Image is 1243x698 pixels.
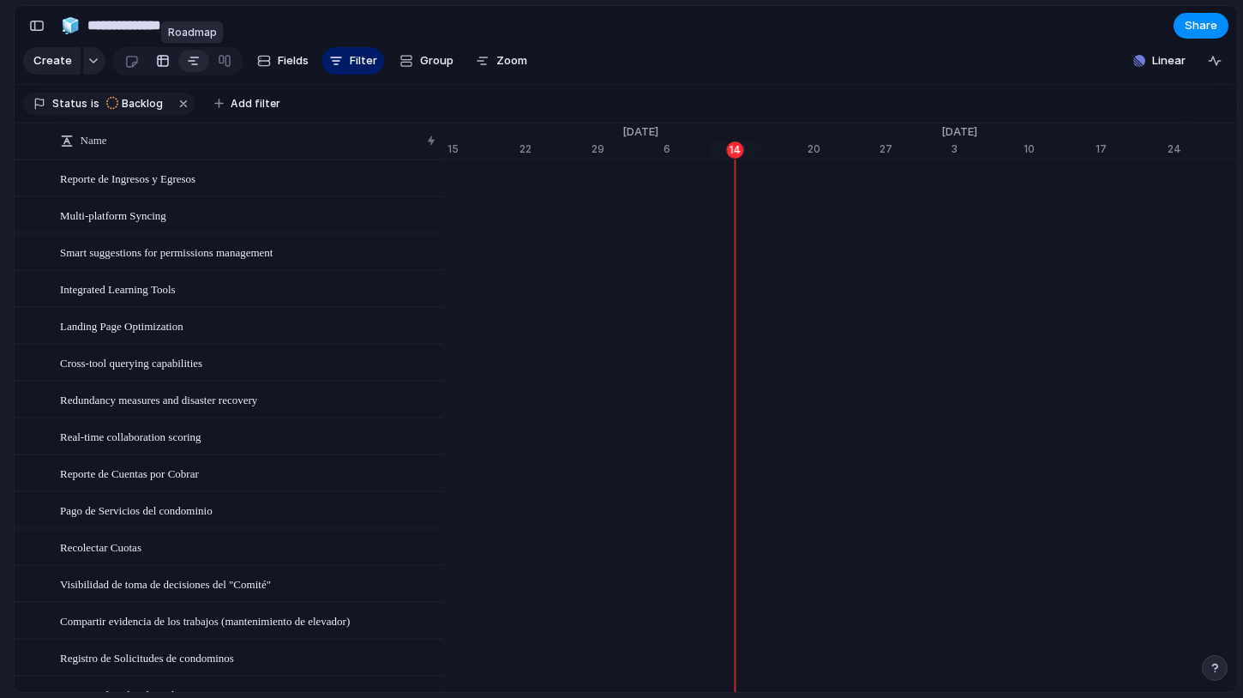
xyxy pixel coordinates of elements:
button: Backlog [101,94,173,113]
span: [DATE] [931,123,988,141]
span: Pago de Servicios del condominio [60,500,213,520]
div: 22 [519,141,591,157]
span: Fields [278,52,309,69]
button: Linear [1126,48,1192,74]
div: Roadmap [161,21,224,44]
button: Share [1174,13,1228,39]
span: Recolectar Cuotas [60,537,141,557]
div: 29 [591,141,612,157]
span: Registro de Solicitudes de condominos [60,647,234,667]
div: 6 [664,141,736,157]
button: Fields [250,47,315,75]
span: Create [33,52,72,69]
div: 20 [808,141,880,157]
span: Integrated Learning Tools [60,279,176,298]
button: 🧊 [57,12,84,39]
div: 24 [1168,141,1240,157]
div: 17 [1096,141,1168,157]
span: Zoom [496,52,527,69]
button: Filter [322,47,384,75]
button: is [87,94,103,113]
span: is [91,96,99,111]
div: 27 [880,141,931,157]
span: Add filter [231,96,280,111]
button: Group [391,47,462,75]
span: Group [420,52,453,69]
div: 3 [952,141,1024,157]
span: Compartir evidencia de los trabajos (mantenimiento de elevador) [60,611,350,630]
span: Visibilidad de toma de decisiones del "Comité" [60,574,271,593]
div: 🧊 [61,14,80,37]
div: 15 [447,141,519,157]
div: 14 [727,141,744,159]
div: 10 [1024,141,1096,157]
span: Linear [1152,52,1186,69]
span: Smart suggestions for permissions management [60,242,273,262]
span: Filter [350,52,377,69]
span: Cross-tool querying capabilities [60,352,202,372]
span: Redundancy measures and disaster recovery [60,389,257,409]
button: Create [23,47,81,75]
span: Reporte de Ingresos y Egresos [60,168,195,188]
span: Real-time collaboration scoring [60,426,201,446]
span: Backlog [122,96,163,111]
span: Multi-platform Syncing [60,205,166,225]
span: Status [52,96,87,111]
div: 13 [736,141,808,157]
span: [DATE] [612,123,669,141]
button: Zoom [469,47,534,75]
span: Landing Page Optimization [60,316,183,335]
button: Add filter [204,92,291,116]
span: Share [1185,17,1217,34]
span: Reporte de Cuentas por Cobrar [60,463,199,483]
